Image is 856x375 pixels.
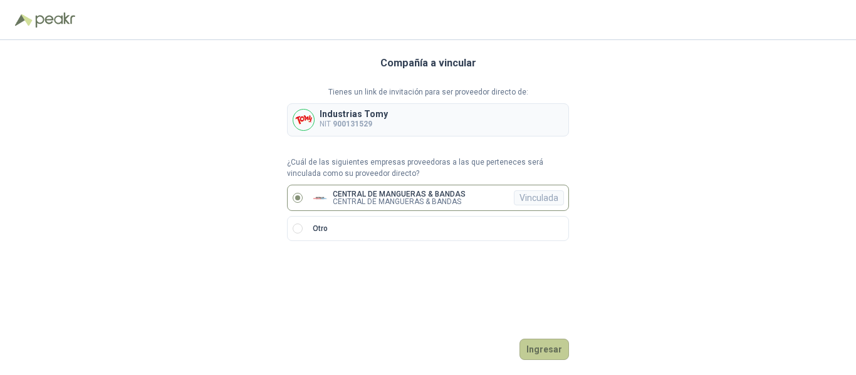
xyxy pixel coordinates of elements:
[333,120,372,128] b: 900131529
[313,223,328,235] p: Otro
[380,55,476,71] h3: Compañía a vincular
[15,14,33,26] img: Logo
[287,157,569,180] p: ¿Cuál de las siguientes empresas proveedoras a las que perteneces será vinculada como su proveedo...
[514,190,564,205] div: Vinculada
[333,198,466,205] p: CENTRAL DE MANGUERAS & BANDAS
[320,110,388,118] p: Industrias Tomy
[293,110,314,130] img: Company Logo
[313,190,328,205] img: Company Logo
[287,86,569,98] p: Tienes un link de invitación para ser proveedor directo de:
[35,13,75,28] img: Peakr
[333,190,466,198] p: CENTRAL DE MANGUERAS & BANDAS
[320,118,388,130] p: NIT
[519,339,569,360] button: Ingresar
